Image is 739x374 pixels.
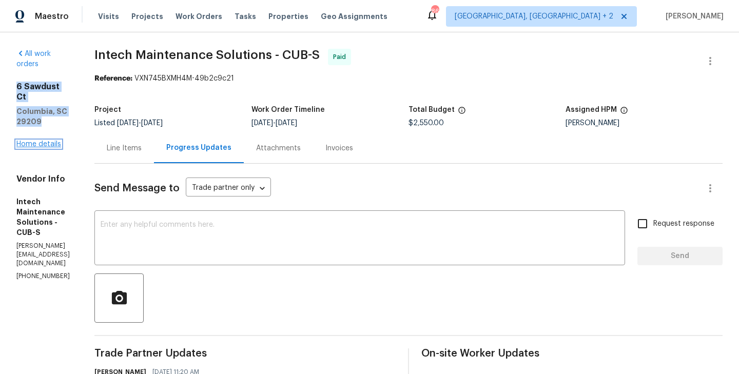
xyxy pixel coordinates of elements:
[117,120,139,127] span: [DATE]
[276,120,297,127] span: [DATE]
[256,143,301,153] div: Attachments
[94,106,121,113] h5: Project
[186,180,271,197] div: Trade partner only
[16,50,51,68] a: All work orders
[94,75,132,82] b: Reference:
[16,106,70,127] h5: Columbia, SC 29209
[235,13,256,20] span: Tasks
[16,141,61,148] a: Home details
[16,174,70,184] h4: Vendor Info
[94,49,320,61] span: Intech Maintenance Solutions - CUB-S
[117,120,163,127] span: -
[94,120,163,127] span: Listed
[176,11,222,22] span: Work Orders
[94,73,723,84] div: VXN745BXMH4M-49b2c9c21
[251,106,325,113] h5: Work Order Timeline
[431,6,438,16] div: 86
[662,11,724,22] span: [PERSON_NAME]
[268,11,308,22] span: Properties
[566,106,617,113] h5: Assigned HPM
[653,219,714,229] span: Request response
[98,11,119,22] span: Visits
[421,348,723,359] span: On-site Worker Updates
[166,143,231,153] div: Progress Updates
[458,106,466,120] span: The total cost of line items that have been proposed by Opendoor. This sum includes line items th...
[16,196,70,238] h5: Intech Maintenance Solutions - CUB-S
[16,82,70,102] h2: 6 Sawdust Ct
[16,272,70,281] p: [PHONE_NUMBER]
[94,183,180,193] span: Send Message to
[94,348,396,359] span: Trade Partner Updates
[333,52,350,62] span: Paid
[409,106,455,113] h5: Total Budget
[409,120,444,127] span: $2,550.00
[455,11,613,22] span: [GEOGRAPHIC_DATA], [GEOGRAPHIC_DATA] + 2
[141,120,163,127] span: [DATE]
[620,106,628,120] span: The hpm assigned to this work order.
[251,120,273,127] span: [DATE]
[35,11,69,22] span: Maestro
[566,120,723,127] div: [PERSON_NAME]
[321,11,387,22] span: Geo Assignments
[251,120,297,127] span: -
[131,11,163,22] span: Projects
[325,143,353,153] div: Invoices
[107,143,142,153] div: Line Items
[16,242,70,268] p: [PERSON_NAME][EMAIL_ADDRESS][DOMAIN_NAME]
